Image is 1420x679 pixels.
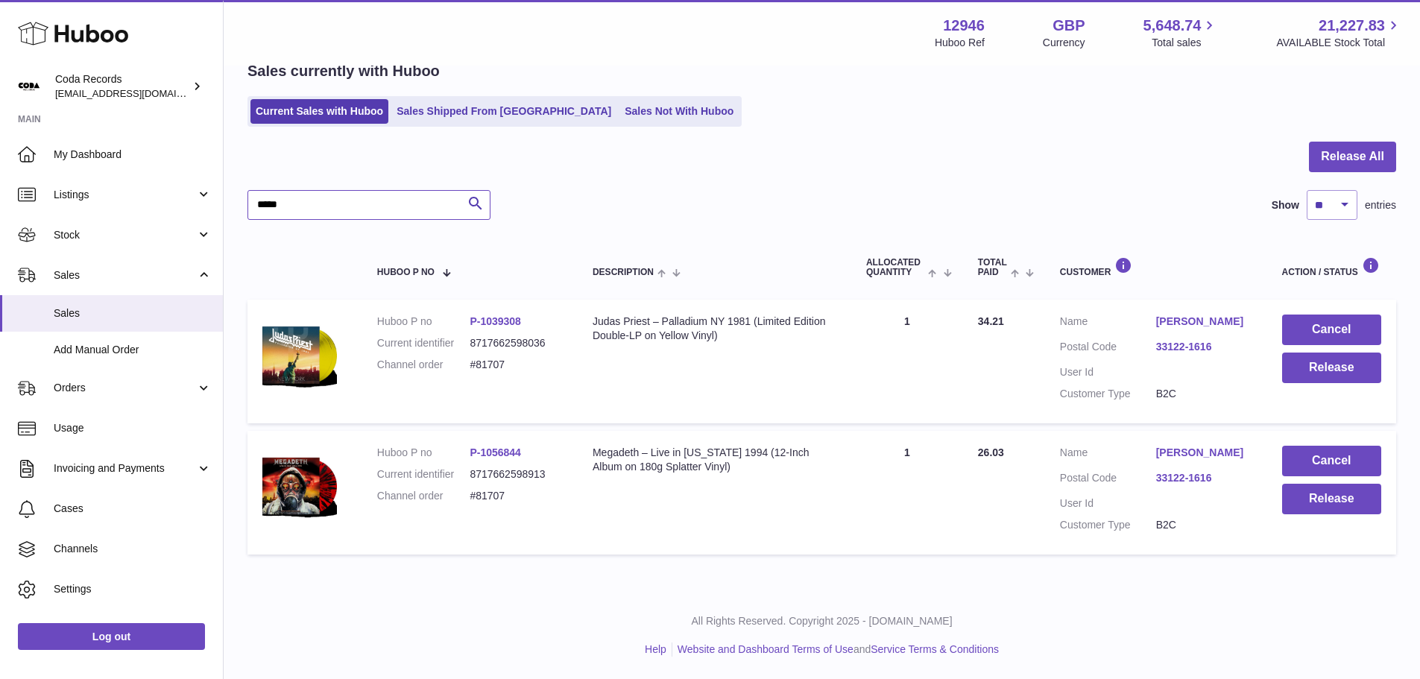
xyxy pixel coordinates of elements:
dt: Channel order [377,358,470,372]
a: 5,648.74 Total sales [1143,16,1219,50]
span: entries [1365,198,1396,212]
span: Invoicing and Payments [54,461,196,476]
td: 1 [851,431,963,555]
dd: 8717662598913 [470,467,563,481]
dt: Huboo P no [377,446,470,460]
a: Log out [18,623,205,650]
div: Huboo Ref [935,36,985,50]
dt: Postal Code [1060,471,1156,489]
dt: Name [1060,446,1156,464]
dt: Customer Type [1060,387,1156,401]
dt: Current identifier [377,467,470,481]
span: Usage [54,421,212,435]
span: Add Manual Order [54,343,212,357]
img: 1742917043.png [262,315,337,395]
img: haz@pcatmedia.com [18,75,40,98]
span: Listings [54,188,196,202]
strong: GBP [1053,16,1085,36]
span: Settings [54,582,212,596]
span: Cases [54,502,212,516]
div: Currency [1043,36,1085,50]
a: 33122-1616 [1156,471,1252,485]
a: Website and Dashboard Terms of Use [678,643,853,655]
span: ALLOCATED Quantity [866,258,925,277]
span: Description [593,268,654,277]
a: [PERSON_NAME] [1156,446,1252,460]
div: Coda Records [55,72,189,101]
strong: 12946 [943,16,985,36]
span: Orders [54,381,196,395]
dt: User Id [1060,365,1156,379]
span: [EMAIL_ADDRESS][DOMAIN_NAME] [55,87,219,99]
button: Cancel [1282,315,1381,345]
a: Sales Not With Huboo [619,99,739,124]
span: Stock [54,228,196,242]
dd: #81707 [470,489,563,503]
dt: Customer Type [1060,518,1156,532]
dt: User Id [1060,496,1156,511]
div: Judas Priest – Palladium NY 1981 (Limited Edition Double-LP on Yellow Vinyl) [593,315,836,343]
dd: B2C [1156,518,1252,532]
button: Release [1282,353,1381,383]
label: Show [1272,198,1299,212]
button: Cancel [1282,446,1381,476]
div: Customer [1060,257,1252,277]
span: Huboo P no [377,268,435,277]
span: AVAILABLE Stock Total [1276,36,1402,50]
a: 21,227.83 AVAILABLE Stock Total [1276,16,1402,50]
span: Total sales [1152,36,1218,50]
a: P-1056844 [470,446,521,458]
h2: Sales currently with Huboo [247,61,440,81]
dt: Huboo P no [377,315,470,329]
dt: Name [1060,315,1156,332]
a: Sales Shipped From [GEOGRAPHIC_DATA] [391,99,616,124]
dd: 8717662598036 [470,336,563,350]
dd: B2C [1156,387,1252,401]
span: Channels [54,542,212,556]
a: Help [645,643,666,655]
dt: Postal Code [1060,340,1156,358]
div: Megadeth – Live in [US_STATE] 1994 (12-Inch Album on 180g Splatter Vinyl) [593,446,836,474]
span: 26.03 [978,446,1004,458]
dd: #81707 [470,358,563,372]
a: 33122-1616 [1156,340,1252,354]
span: My Dashboard [54,148,212,162]
div: Action / Status [1282,257,1381,277]
a: Current Sales with Huboo [250,99,388,124]
td: 1 [851,300,963,423]
button: Release All [1309,142,1396,172]
dt: Current identifier [377,336,470,350]
span: 21,227.83 [1319,16,1385,36]
a: [PERSON_NAME] [1156,315,1252,329]
li: and [672,642,999,657]
button: Release [1282,484,1381,514]
p: All Rights Reserved. Copyright 2025 - [DOMAIN_NAME] [236,614,1408,628]
span: 5,648.74 [1143,16,1202,36]
span: 34.21 [978,315,1004,327]
span: Sales [54,268,196,282]
dt: Channel order [377,489,470,503]
a: Service Terms & Conditions [871,643,999,655]
img: 129461756739565.png [262,446,337,526]
a: P-1039308 [470,315,521,327]
span: Sales [54,306,212,320]
span: Total paid [978,258,1007,277]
